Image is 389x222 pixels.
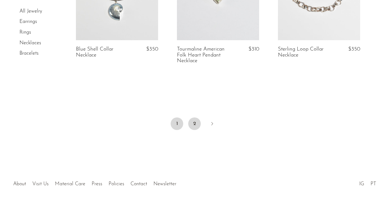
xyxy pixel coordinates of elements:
[10,176,179,188] ul: Quick links
[356,176,379,188] ul: Social Medias
[131,181,147,187] a: Contact
[188,117,201,130] a: 2
[278,46,332,58] a: Sterling Loop Collar Necklace
[370,181,376,187] a: PT
[19,9,42,14] a: All Jewelry
[13,181,26,187] a: About
[55,181,85,187] a: Material Care
[19,51,39,56] a: Bracelets
[19,41,41,46] a: Necklaces
[32,181,49,187] a: Visit Us
[206,117,218,131] a: Next
[359,181,364,187] a: IG
[19,30,31,35] a: Rings
[146,46,158,52] span: $350
[348,46,360,52] span: $350
[248,46,259,52] span: $310
[171,117,183,130] span: 1
[109,181,124,187] a: Policies
[92,181,102,187] a: Press
[177,46,231,64] a: Tourmaline American Folk Heart Pendant Necklace
[76,46,130,58] a: Blue Shell Collar Necklace
[19,19,37,24] a: Earrings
